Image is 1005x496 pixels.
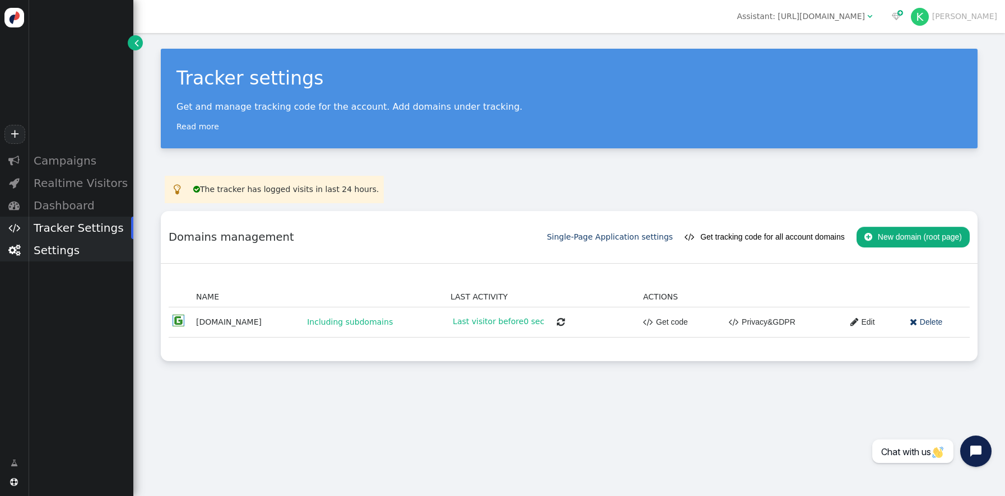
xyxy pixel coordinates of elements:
[729,315,739,329] span: 
[128,35,143,50] a: 
[685,227,845,247] button: Get tracking code for all account domains
[174,184,180,195] span: 
[28,217,133,239] div: Tracker Settings
[910,315,917,329] span: 
[10,478,18,486] span: 
[446,287,639,307] td: LAST ACTIVITY
[28,172,133,194] div: Realtime Visitors
[134,37,139,49] span: 
[8,245,20,256] span: 
[192,287,301,307] td: NAME
[4,125,25,144] a: +
[721,312,795,332] a: Privacy&GDPR
[8,200,20,211] span: 
[737,11,865,22] div: Assistant: [URL][DOMAIN_NAME]
[864,232,872,241] span: 
[867,12,872,20] span: 
[857,227,970,247] button: New domain (root page)
[639,287,717,307] td: ACTIONS
[911,12,997,21] a: K[PERSON_NAME]
[643,312,688,332] a: Get code
[192,307,301,337] td: [DOMAIN_NAME]
[169,229,547,245] div: Domains management
[28,194,133,217] div: Dashboard
[305,316,396,328] span: Including subdomains
[193,185,200,193] span: 
[902,312,943,332] a: Delete
[685,232,695,241] span: 
[450,315,547,327] span: Last visitor before
[643,315,653,329] span: 
[4,8,24,27] img: logo-icon.svg
[3,453,26,473] a: 
[189,177,383,203] td: The tracker has logged visits in last 24 hours.
[28,239,133,261] div: Settings
[911,8,929,26] div: K
[28,149,133,172] div: Campaigns
[843,312,874,332] a: Edit
[11,457,18,469] span: 
[173,315,184,326] img: favicon.ico
[176,101,962,112] p: Get and manage tracking code for the account. Add domains under tracking.
[524,317,545,326] span: 0 sec
[9,177,20,189] span: 
[850,315,858,329] span: 
[8,222,20,233] span: 
[892,12,901,20] span: 
[547,232,673,241] a: Single-Page Application settings
[176,64,962,92] div: Tracker settings
[549,312,573,332] button: 
[8,155,20,166] span: 
[176,122,219,131] a: Read more
[557,317,565,326] span: 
